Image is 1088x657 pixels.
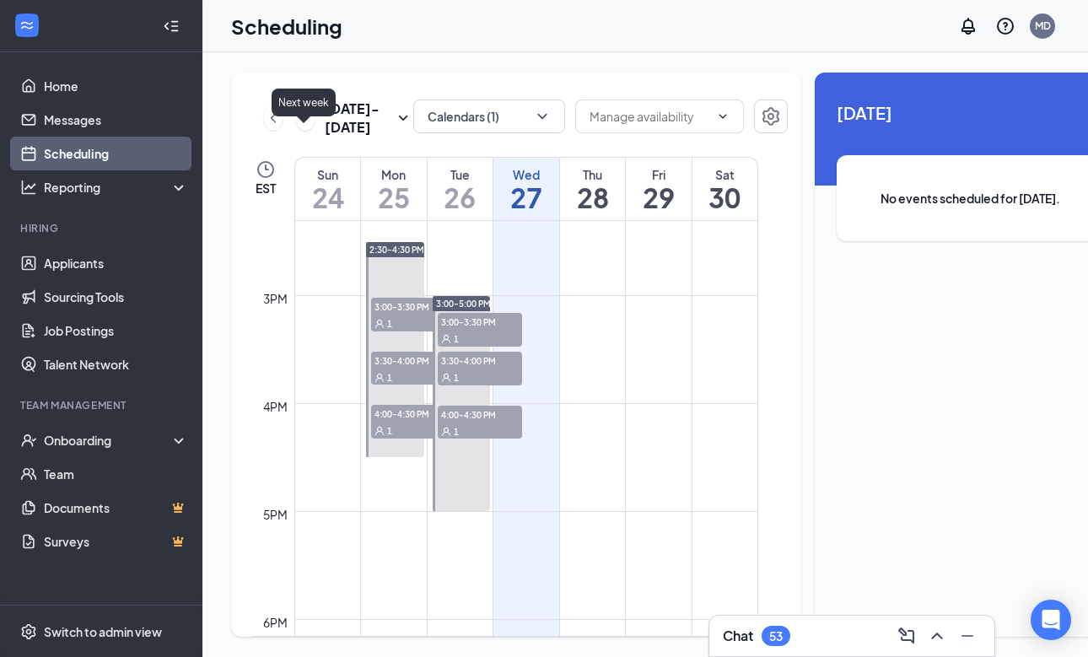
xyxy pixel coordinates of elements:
svg: User [441,334,451,344]
span: 1 [387,425,392,437]
span: 1 [387,372,392,384]
svg: User [441,373,451,383]
h1: 25 [361,183,427,212]
button: ComposeMessage [893,622,920,649]
a: Settings [754,100,788,137]
svg: QuestionInfo [995,16,1015,36]
div: Switch to admin view [44,623,162,640]
span: 3:30-4:00 PM [438,352,522,369]
a: August 24, 2025 [295,158,360,220]
svg: ChevronDown [534,108,551,125]
svg: Notifications [958,16,978,36]
svg: Minimize [957,626,978,646]
span: 3:00-3:30 PM [438,313,522,330]
a: August 26, 2025 [428,158,493,220]
svg: ChevronDown [716,110,730,123]
svg: ChevronLeft [265,108,282,128]
div: 6pm [260,613,291,632]
button: ChevronLeft [264,105,283,131]
span: 3:00-5:00 PM [436,298,491,310]
div: 5pm [260,505,291,524]
svg: User [374,373,385,383]
div: Tue [428,166,493,183]
div: Fri [626,166,692,183]
span: 1 [454,372,459,384]
svg: UserCheck [20,432,37,449]
button: ChevronUp [924,622,951,649]
h1: 27 [493,183,559,212]
div: Next week [272,89,336,116]
div: Reporting [44,179,189,196]
span: 3:30-4:00 PM [371,352,455,369]
span: 3:00-3:30 PM [371,298,455,315]
div: 4pm [260,397,291,416]
svg: Analysis [20,179,37,196]
svg: Settings [20,623,37,640]
h1: 26 [428,183,493,212]
svg: User [441,427,451,437]
svg: Settings [761,106,781,127]
input: Manage availability [590,107,709,126]
h3: Chat [723,627,753,645]
a: Talent Network [44,347,188,381]
button: Calendars (1)ChevronDown [413,100,565,133]
span: 1 [454,426,459,438]
svg: ChevronUp [927,626,947,646]
svg: Clock [256,159,276,180]
svg: ComposeMessage [897,626,917,646]
a: Sourcing Tools [44,280,188,314]
div: Open Intercom Messenger [1031,600,1071,640]
a: Scheduling [44,137,188,170]
span: 2:30-4:30 PM [369,244,424,256]
a: Team [44,457,188,491]
div: Mon [361,166,427,183]
a: August 30, 2025 [692,158,757,220]
a: August 25, 2025 [361,158,427,220]
span: EST [256,180,276,197]
h1: 28 [560,183,626,212]
svg: Collapse [163,18,180,35]
div: Team Management [20,398,185,412]
span: No events scheduled for [DATE]. [870,189,1069,207]
div: Hiring [20,221,185,235]
a: Home [44,69,188,103]
a: DocumentsCrown [44,491,188,525]
button: Minimize [954,622,981,649]
a: Messages [44,103,188,137]
a: SurveysCrown [44,525,188,558]
a: Applicants [44,246,188,280]
div: Sun [295,166,360,183]
svg: WorkstreamLogo [19,17,35,34]
div: Wed [493,166,559,183]
svg: User [374,319,385,329]
span: 4:00-4:30 PM [438,406,522,423]
h1: 24 [295,183,360,212]
div: MD [1035,19,1051,33]
a: August 27, 2025 [493,158,559,220]
div: 3pm [260,289,291,308]
h3: [DATE] - [DATE] [325,100,393,137]
svg: SmallChevronDown [393,108,413,128]
a: Job Postings [44,314,188,347]
svg: User [374,426,385,436]
div: Onboarding [44,432,174,449]
h1: 29 [626,183,692,212]
a: August 29, 2025 [626,158,692,220]
a: August 28, 2025 [560,158,626,220]
span: 4:00-4:30 PM [371,405,455,422]
button: Settings [754,100,788,133]
h1: Scheduling [231,12,342,40]
div: Thu [560,166,626,183]
span: 1 [387,318,392,330]
div: 53 [769,629,783,644]
span: 1 [454,333,459,345]
div: Sat [692,166,757,183]
h1: 30 [692,183,757,212]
